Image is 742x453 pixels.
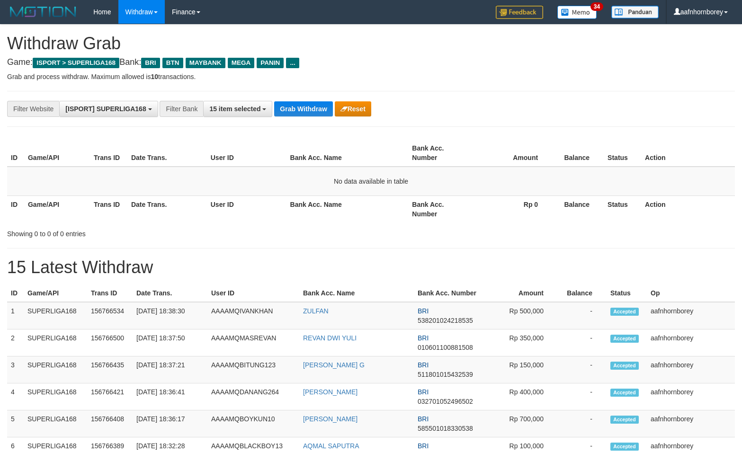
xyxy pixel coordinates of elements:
[207,140,286,167] th: User ID
[7,410,24,437] td: 5
[207,356,299,383] td: AAAAMQBITUNG123
[418,425,473,432] span: Copy 585501018330538 to clipboard
[207,284,299,302] th: User ID
[24,329,87,356] td: SUPERLIGA168
[647,284,735,302] th: Op
[286,195,409,222] th: Bank Acc. Name
[24,410,87,437] td: SUPERLIGA168
[408,195,474,222] th: Bank Acc. Number
[7,356,24,383] td: 3
[24,383,87,410] td: SUPERLIGA168
[7,140,24,167] th: ID
[418,317,473,324] span: Copy 538201024218535 to clipboard
[484,383,558,410] td: Rp 400,000
[209,105,260,113] span: 15 item selected
[647,410,735,437] td: aafnhornborey
[228,58,255,68] span: MEGA
[87,284,133,302] th: Trans ID
[286,140,409,167] th: Bank Acc. Name
[7,195,24,222] th: ID
[418,371,473,378] span: Copy 511801015432539 to clipboard
[7,72,735,81] p: Grab and process withdraw. Maximum allowed is transactions.
[7,101,59,117] div: Filter Website
[418,307,429,315] span: BRI
[127,195,207,222] th: Date Trans.
[418,415,429,423] span: BRI
[496,6,543,19] img: Feedback.jpg
[7,5,79,19] img: MOTION_logo.png
[141,58,160,68] span: BRI
[207,302,299,329] td: AAAAMQIVANKHAN
[133,302,207,329] td: [DATE] 18:38:30
[604,195,641,222] th: Status
[203,101,272,117] button: 15 item selected
[552,195,604,222] th: Balance
[558,329,607,356] td: -
[24,140,90,167] th: Game/API
[610,308,639,316] span: Accepted
[90,195,127,222] th: Trans ID
[286,58,299,68] span: ...
[610,389,639,397] span: Accepted
[641,195,735,222] th: Action
[7,302,24,329] td: 1
[647,329,735,356] td: aafnhornborey
[87,356,133,383] td: 156766435
[207,383,299,410] td: AAAAMQDANANG264
[611,6,659,18] img: panduan.png
[484,410,558,437] td: Rp 700,000
[590,2,603,11] span: 34
[647,356,735,383] td: aafnhornborey
[7,58,735,67] h4: Game: Bank:
[133,410,207,437] td: [DATE] 18:36:17
[7,225,302,239] div: Showing 0 to 0 of 0 entries
[24,195,90,222] th: Game/API
[299,284,414,302] th: Bank Acc. Name
[303,361,365,369] a: [PERSON_NAME] G
[558,356,607,383] td: -
[303,442,359,450] a: AQMAL SAPUTRA
[160,101,203,117] div: Filter Bank
[610,443,639,451] span: Accepted
[87,410,133,437] td: 156766408
[303,307,329,315] a: ZULFAN
[303,388,358,396] a: [PERSON_NAME]
[484,329,558,356] td: Rp 350,000
[87,329,133,356] td: 156766500
[207,195,286,222] th: User ID
[558,383,607,410] td: -
[257,58,284,68] span: PANIN
[24,284,87,302] th: Game/API
[87,383,133,410] td: 156766421
[7,34,735,53] h1: Withdraw Grab
[133,329,207,356] td: [DATE] 18:37:50
[7,284,24,302] th: ID
[24,302,87,329] td: SUPERLIGA168
[127,140,207,167] th: Date Trans.
[557,6,597,19] img: Button%20Memo.svg
[484,284,558,302] th: Amount
[90,140,127,167] th: Trans ID
[162,58,183,68] span: BTN
[558,302,607,329] td: -
[303,334,357,342] a: REVAN DWI YULI
[418,344,473,351] span: Copy 010601100881508 to clipboard
[303,415,358,423] a: [PERSON_NAME]
[133,383,207,410] td: [DATE] 18:36:41
[610,335,639,343] span: Accepted
[7,167,735,196] td: No data available in table
[7,329,24,356] td: 2
[610,362,639,370] span: Accepted
[65,105,146,113] span: [ISPORT] SUPERLIGA168
[558,410,607,437] td: -
[474,195,552,222] th: Rp 0
[418,361,429,369] span: BRI
[484,302,558,329] td: Rp 500,000
[647,383,735,410] td: aafnhornborey
[133,284,207,302] th: Date Trans.
[408,140,474,167] th: Bank Acc. Number
[59,101,158,117] button: [ISPORT] SUPERLIGA168
[7,383,24,410] td: 4
[335,101,371,116] button: Reset
[418,398,473,405] span: Copy 032701052496502 to clipboard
